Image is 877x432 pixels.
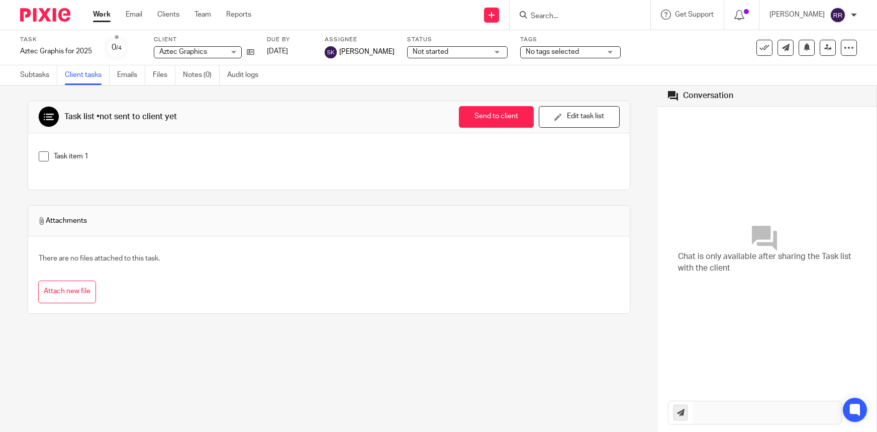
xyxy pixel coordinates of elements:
[539,106,620,128] button: Edit task list
[830,7,846,23] img: svg%3E
[459,106,534,128] button: Send to client
[154,36,254,44] label: Client
[38,216,87,226] span: Attachments
[93,10,111,20] a: Work
[530,12,620,21] input: Search
[39,255,160,262] span: There are no files attached to this task.
[339,47,395,57] span: [PERSON_NAME]
[325,46,337,58] img: svg%3E
[64,112,177,122] div: Task list •
[183,65,220,85] a: Notes (0)
[678,251,856,275] span: Chat is only available after sharing the Task list with the client
[38,281,96,303] button: Attach new file
[100,113,177,121] span: not sent to client yet
[20,8,70,22] img: Pixie
[126,10,142,20] a: Email
[227,65,266,85] a: Audit logs
[157,10,179,20] a: Clients
[675,11,714,18] span: Get Support
[159,48,207,55] span: Aztec Graphics
[520,36,621,44] label: Tags
[683,91,733,101] div: Conversation
[407,36,508,44] label: Status
[325,36,395,44] label: Assignee
[116,45,122,51] small: /4
[20,36,92,44] label: Task
[117,65,145,85] a: Emails
[226,10,251,20] a: Reports
[267,36,312,44] label: Due by
[153,65,175,85] a: Files
[526,48,579,55] span: No tags selected
[194,10,211,20] a: Team
[112,42,122,53] div: 0
[65,65,110,85] a: Client tasks
[413,48,448,55] span: Not started
[769,10,825,20] p: [PERSON_NAME]
[54,151,620,161] p: Task item 1
[20,46,92,56] div: Aztec Graphis for 2025
[267,48,288,55] span: [DATE]
[20,65,57,85] a: Subtasks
